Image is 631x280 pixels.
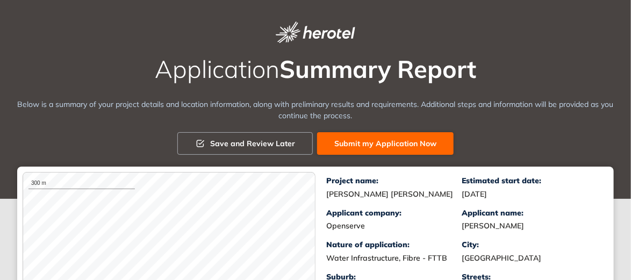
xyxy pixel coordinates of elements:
div: City: [462,240,598,249]
span: Summary Report [279,54,476,84]
button: Submit my Application Now [317,132,454,155]
div: [PERSON_NAME] [PERSON_NAME] [326,190,462,199]
div: [GEOGRAPHIC_DATA] [462,254,598,263]
div: Openserve [326,221,462,231]
span: Save and Review Later [210,138,295,149]
span: Submit my Application Now [334,138,436,149]
div: Nature of application: [326,240,462,249]
div: Below is a summary of your project details and location information, along with preliminary resul... [17,99,614,121]
div: 300 m [28,178,135,189]
div: [DATE] [462,190,598,199]
div: Water Infrastructure, Fibre - FTTB [326,254,462,263]
div: Applicant company: [326,209,462,218]
div: Estimated start date: [462,176,598,185]
button: Save and Review Later [177,132,313,155]
h2: Application [17,56,614,83]
div: Project name: [326,176,462,185]
div: Applicant name: [462,209,598,218]
div: [PERSON_NAME] [462,221,598,231]
img: logo [276,21,355,43]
